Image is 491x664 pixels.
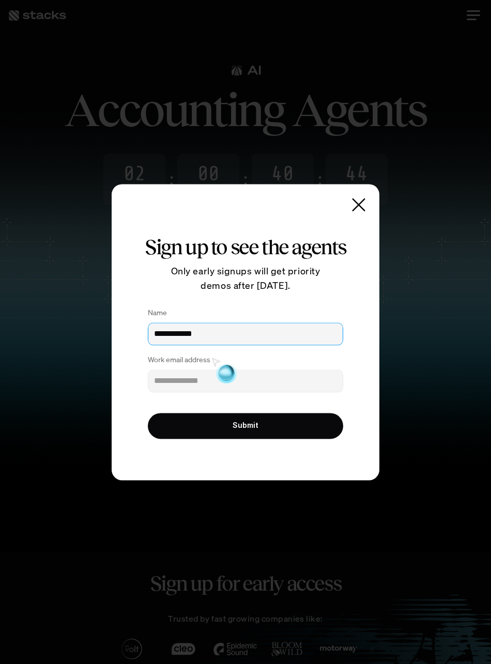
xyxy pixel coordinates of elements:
[233,422,258,430] p: Submit
[148,322,343,345] input: Name
[148,309,167,318] p: Name
[137,264,354,294] p: Only early signups will get priority demos after [DATE].
[148,413,343,439] button: Submit
[148,369,343,392] input: Work email address
[137,236,354,258] h2: Sign up to see the agents
[148,356,210,364] p: Work email address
